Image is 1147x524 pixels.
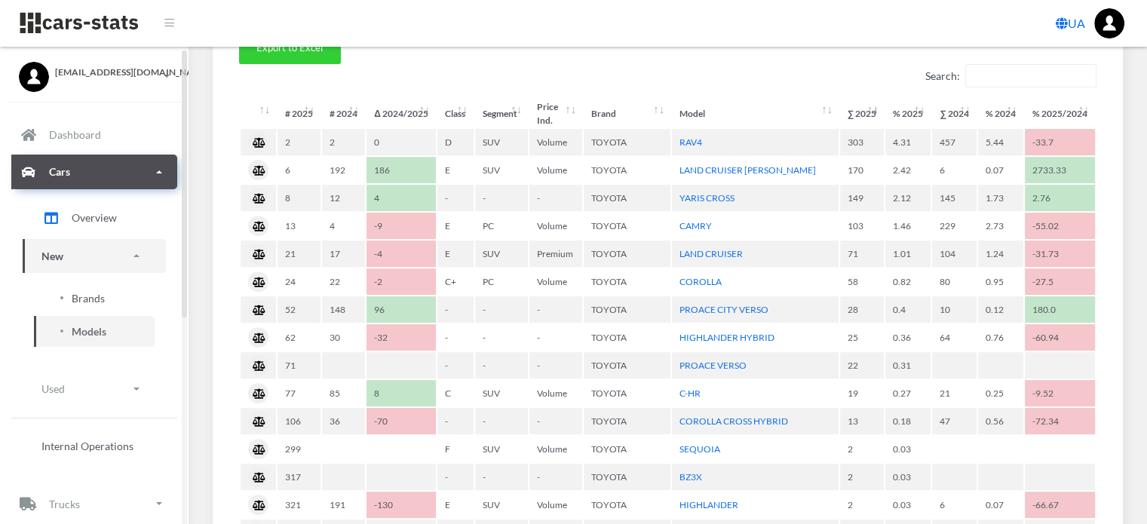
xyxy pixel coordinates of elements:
[1094,8,1124,38] img: ...
[529,352,582,378] td: -
[584,129,670,155] td: TOYOTA
[239,32,341,64] button: Export to Excel
[72,210,117,225] span: Overview
[679,360,747,371] a: PROACE VERSO
[978,185,1023,211] td: 1.73
[584,213,670,239] td: TOYOTA
[366,100,436,127] th: Δ&nbsp;2024/2025: activate to sort column ascending
[529,157,582,183] td: Volume
[278,380,320,406] td: 77
[366,241,436,267] td: -4
[278,464,320,490] td: 317
[437,213,474,239] td: E
[1025,129,1095,155] td: -33.7
[49,125,101,144] p: Dashboard
[11,155,177,189] a: Cars
[34,283,155,314] a: Brands
[1025,185,1095,211] td: 2.76
[278,324,320,351] td: 62
[840,185,885,211] td: 149
[978,380,1023,406] td: 0.25
[885,408,931,434] td: 0.18
[475,352,528,378] td: -
[322,268,365,295] td: 22
[366,380,436,406] td: 8
[978,100,1023,127] th: %&nbsp;2024: activate to sort column ascending
[885,492,931,518] td: 0.03
[437,436,474,462] td: F
[437,352,474,378] td: -
[932,380,977,406] td: 21
[34,316,155,347] a: Models
[322,296,365,323] td: 148
[529,324,582,351] td: -
[885,268,931,295] td: 0.82
[584,324,670,351] td: TOYOTA
[1025,408,1095,434] td: -72.34
[475,213,528,239] td: PC
[72,290,105,306] span: Brands
[840,129,885,155] td: 303
[978,408,1023,434] td: 0.56
[679,164,816,176] a: LAND CRUISER [PERSON_NAME]
[49,162,70,181] p: Cars
[322,492,365,518] td: 191
[437,296,474,323] td: -
[366,157,436,183] td: 186
[1025,296,1095,323] td: 180.0
[932,268,977,295] td: 80
[932,213,977,239] td: 229
[584,352,670,378] td: TOYOTA
[1050,8,1091,38] a: UA
[322,213,365,239] td: 4
[437,408,474,434] td: -
[475,436,528,462] td: SUV
[840,408,885,434] td: 13
[679,471,702,483] a: BZ3X
[672,100,839,127] th: Model: activate to sort column ascending
[840,157,885,183] td: 170
[932,185,977,211] td: 145
[584,436,670,462] td: TOYOTA
[885,129,931,155] td: 4.31
[679,220,712,231] a: CAMRY
[278,241,320,267] td: 21
[278,352,320,378] td: 71
[366,296,436,323] td: 96
[278,492,320,518] td: 321
[366,408,436,434] td: -70
[366,324,436,351] td: -32
[885,157,931,183] td: 2.42
[840,241,885,267] td: 71
[584,268,670,295] td: TOYOTA
[932,241,977,267] td: 104
[322,185,365,211] td: 12
[19,62,170,79] a: [EMAIL_ADDRESS][DOMAIN_NAME]
[584,157,670,183] td: TOYOTA
[241,100,276,127] th: : activate to sort column ascending
[23,372,166,406] a: Used
[278,157,320,183] td: 6
[278,185,320,211] td: 8
[322,241,365,267] td: 17
[529,213,582,239] td: Volume
[840,324,885,351] td: 25
[11,486,177,521] a: Trucks
[475,129,528,155] td: SUV
[529,408,582,434] td: -
[584,241,670,267] td: TOYOTA
[1025,100,1095,127] th: %&nbsp;2025/2024: activate to sort column ascending
[840,464,885,490] td: 2
[55,66,170,79] span: [EMAIL_ADDRESS][DOMAIN_NAME]
[679,332,774,343] a: HIGHLANDER HYBRID
[437,157,474,183] td: E
[932,100,977,127] th: ∑&nbsp;2024: activate to sort column ascending
[529,464,582,490] td: -
[1025,213,1095,239] td: -55.02
[322,408,365,434] td: 36
[885,436,931,462] td: 0.03
[475,324,528,351] td: -
[679,276,722,287] a: COROLLA
[72,323,106,339] span: Models
[885,185,931,211] td: 2.12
